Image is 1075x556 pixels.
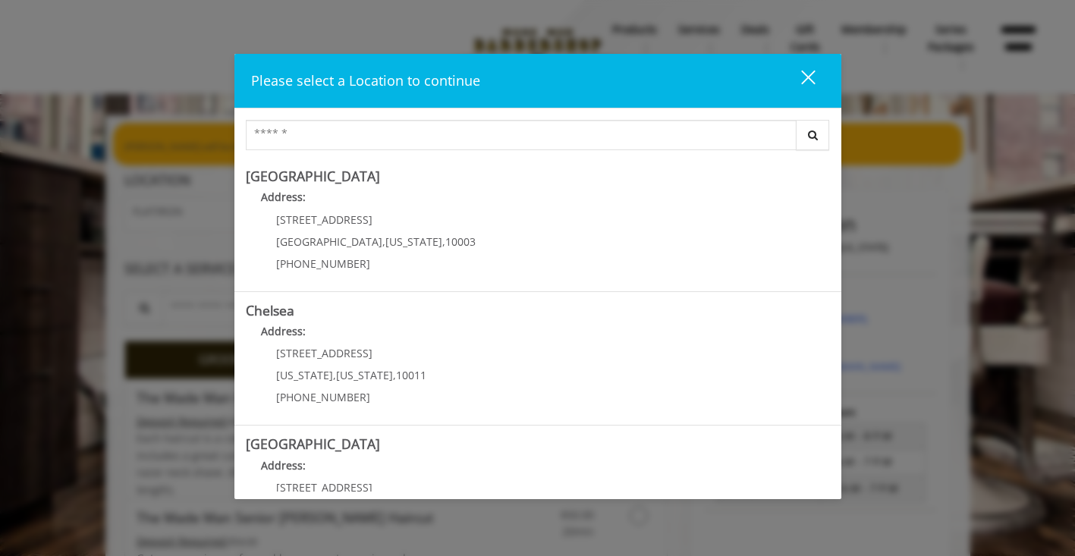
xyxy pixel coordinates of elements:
span: [US_STATE] [276,368,333,382]
b: [GEOGRAPHIC_DATA] [246,167,380,185]
span: 10011 [396,368,426,382]
b: [GEOGRAPHIC_DATA] [246,435,380,453]
div: close dialog [784,69,814,92]
b: Address: [261,190,306,204]
span: [STREET_ADDRESS] [276,346,372,360]
i: Search button [804,130,822,140]
span: [PHONE_NUMBER] [276,256,370,271]
span: 10003 [445,234,476,249]
span: , [382,234,385,249]
span: , [442,234,445,249]
span: [GEOGRAPHIC_DATA] [276,234,382,249]
b: Address: [261,458,306,473]
button: close dialog [773,65,825,96]
input: Search Center [246,120,797,150]
span: [US_STATE] [385,234,442,249]
span: [PHONE_NUMBER] [276,390,370,404]
span: [STREET_ADDRESS] [276,480,372,495]
span: [US_STATE] [336,368,393,382]
span: [STREET_ADDRESS] [276,212,372,227]
b: Chelsea [246,301,294,319]
span: Please select a Location to continue [251,71,480,90]
span: , [393,368,396,382]
div: Center Select [246,120,830,158]
span: , [333,368,336,382]
b: Address: [261,324,306,338]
